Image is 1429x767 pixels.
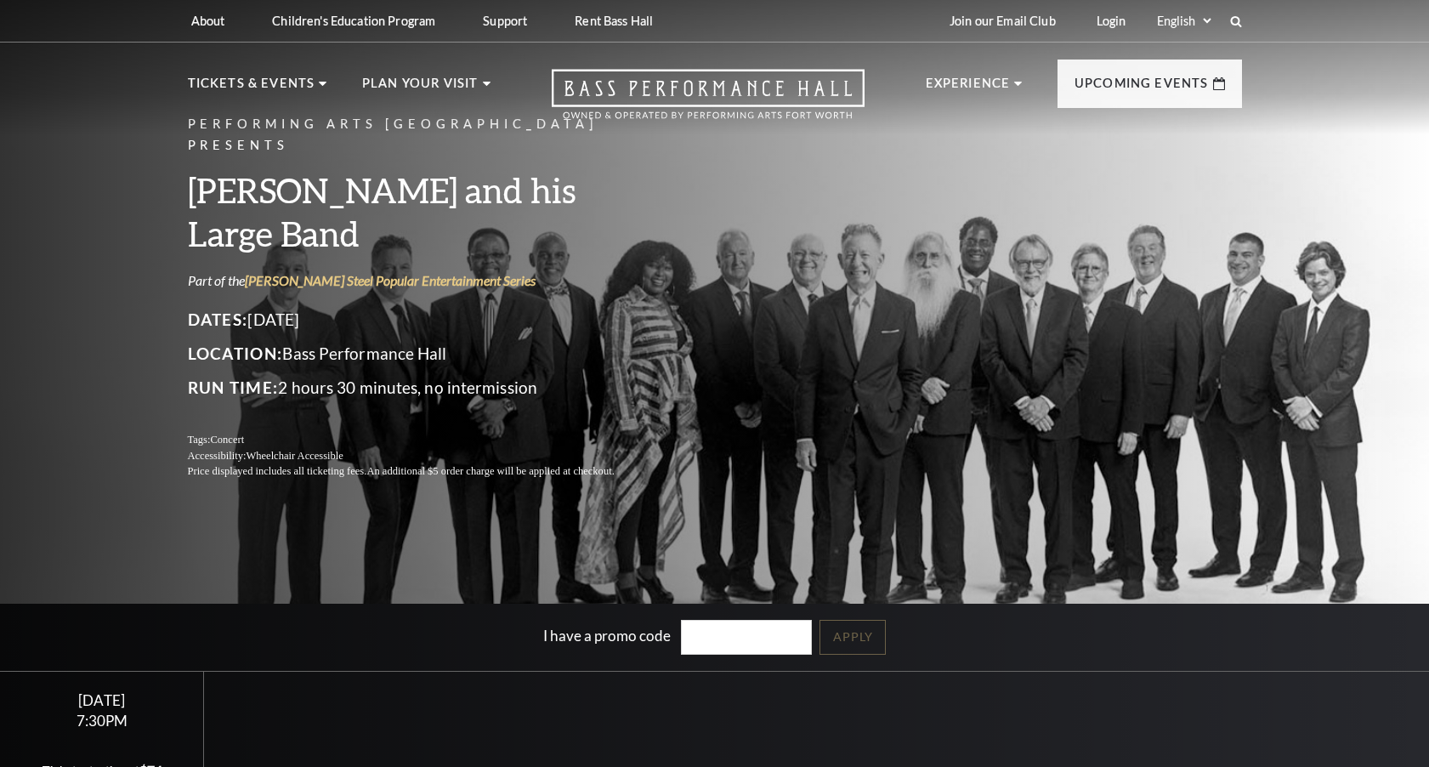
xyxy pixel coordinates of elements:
[245,272,536,288] a: [PERSON_NAME] Steel Popular Entertainment Series
[1154,13,1214,29] select: Select:
[188,114,655,156] p: Performing Arts [GEOGRAPHIC_DATA] Presents
[20,713,184,728] div: 7:30PM
[575,14,653,28] p: Rent Bass Hall
[188,432,655,448] p: Tags:
[188,310,248,329] span: Dates:
[483,14,527,28] p: Support
[188,344,283,363] span: Location:
[188,306,655,333] p: [DATE]
[188,463,655,480] p: Price displayed includes all ticketing fees.
[188,374,655,401] p: 2 hours 30 minutes, no intermission
[543,627,671,645] label: I have a promo code
[188,340,655,367] p: Bass Performance Hall
[188,448,655,464] p: Accessibility:
[366,465,614,477] span: An additional $5 order charge will be applied at checkout.
[188,271,655,290] p: Part of the
[210,434,244,446] span: Concert
[1075,73,1209,104] p: Upcoming Events
[188,168,655,255] h3: [PERSON_NAME] and his Large Band
[191,14,225,28] p: About
[188,73,315,104] p: Tickets & Events
[362,73,479,104] p: Plan Your Visit
[20,691,184,709] div: [DATE]
[246,450,343,462] span: Wheelchair Accessible
[272,14,435,28] p: Children's Education Program
[926,73,1011,104] p: Experience
[188,378,279,397] span: Run Time:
